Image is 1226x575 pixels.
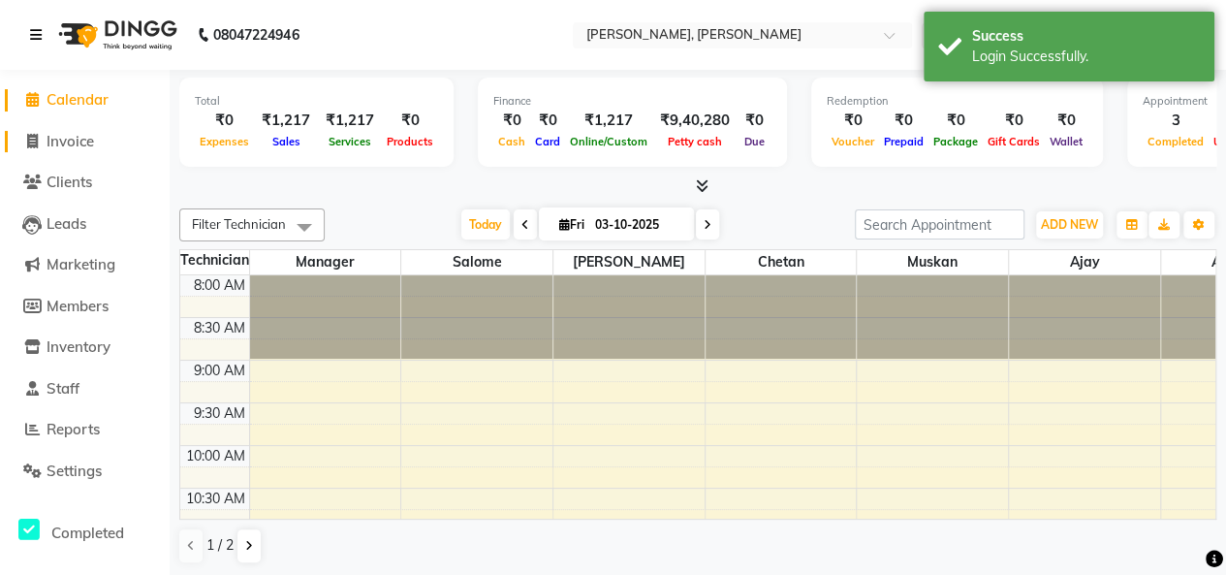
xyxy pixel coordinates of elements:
[5,172,165,194] a: Clients
[190,403,249,424] div: 9:30 AM
[589,210,686,240] input: 2025-10-03
[382,135,438,148] span: Products
[565,135,652,148] span: Online/Custom
[879,110,928,132] div: ₹0
[5,254,165,276] a: Marketing
[1143,110,1209,132] div: 3
[879,135,928,148] span: Prepaid
[493,135,530,148] span: Cash
[192,216,286,232] span: Filter Technician
[182,489,249,509] div: 10:30 AM
[195,135,254,148] span: Expenses
[827,135,879,148] span: Voucher
[47,214,86,233] span: Leads
[182,446,249,466] div: 10:00 AM
[5,336,165,359] a: Inventory
[652,110,738,132] div: ₹9,40,280
[983,135,1045,148] span: Gift Cards
[47,132,94,150] span: Invoice
[972,26,1200,47] div: Success
[857,250,1008,274] span: Muskan
[206,535,234,556] span: 1 / 2
[928,135,983,148] span: Package
[1045,110,1087,132] div: ₹0
[972,47,1200,67] div: Login Successfully.
[5,296,165,318] a: Members
[250,250,401,274] span: Manager
[190,318,249,338] div: 8:30 AM
[493,93,771,110] div: Finance
[5,213,165,236] a: Leads
[5,378,165,400] a: Staff
[663,135,727,148] span: Petty cash
[983,110,1045,132] div: ₹0
[738,110,771,132] div: ₹0
[190,275,249,296] div: 8:00 AM
[565,110,652,132] div: ₹1,217
[324,135,376,148] span: Services
[49,8,182,62] img: logo
[5,419,165,441] a: Reports
[51,524,124,542] span: Completed
[47,90,109,109] span: Calendar
[1045,135,1087,148] span: Wallet
[1041,217,1098,232] span: ADD NEW
[47,462,102,480] span: Settings
[461,209,510,240] span: Today
[530,135,565,148] span: Card
[267,135,305,148] span: Sales
[195,110,254,132] div: ₹0
[47,337,110,356] span: Inventory
[5,461,165,483] a: Settings
[195,93,438,110] div: Total
[706,250,857,274] span: Chetan
[318,110,382,132] div: ₹1,217
[254,110,318,132] div: ₹1,217
[382,110,438,132] div: ₹0
[928,110,983,132] div: ₹0
[1009,250,1160,274] span: ajay
[47,420,100,438] span: Reports
[5,131,165,153] a: Invoice
[1143,135,1209,148] span: Completed
[5,89,165,112] a: Calendar
[493,110,530,132] div: ₹0
[190,361,249,381] div: 9:00 AM
[47,255,115,273] span: Marketing
[180,250,249,271] div: Technician
[739,135,770,148] span: Due
[47,297,109,315] span: Members
[47,173,92,191] span: Clients
[827,93,1087,110] div: Redemption
[401,250,552,274] span: Salome
[530,110,565,132] div: ₹0
[213,8,299,62] b: 08047224946
[554,217,589,232] span: Fri
[855,209,1024,240] input: Search Appointment
[827,110,879,132] div: ₹0
[47,379,79,398] span: Staff
[553,250,705,274] span: [PERSON_NAME]
[1036,211,1103,239] button: ADD NEW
